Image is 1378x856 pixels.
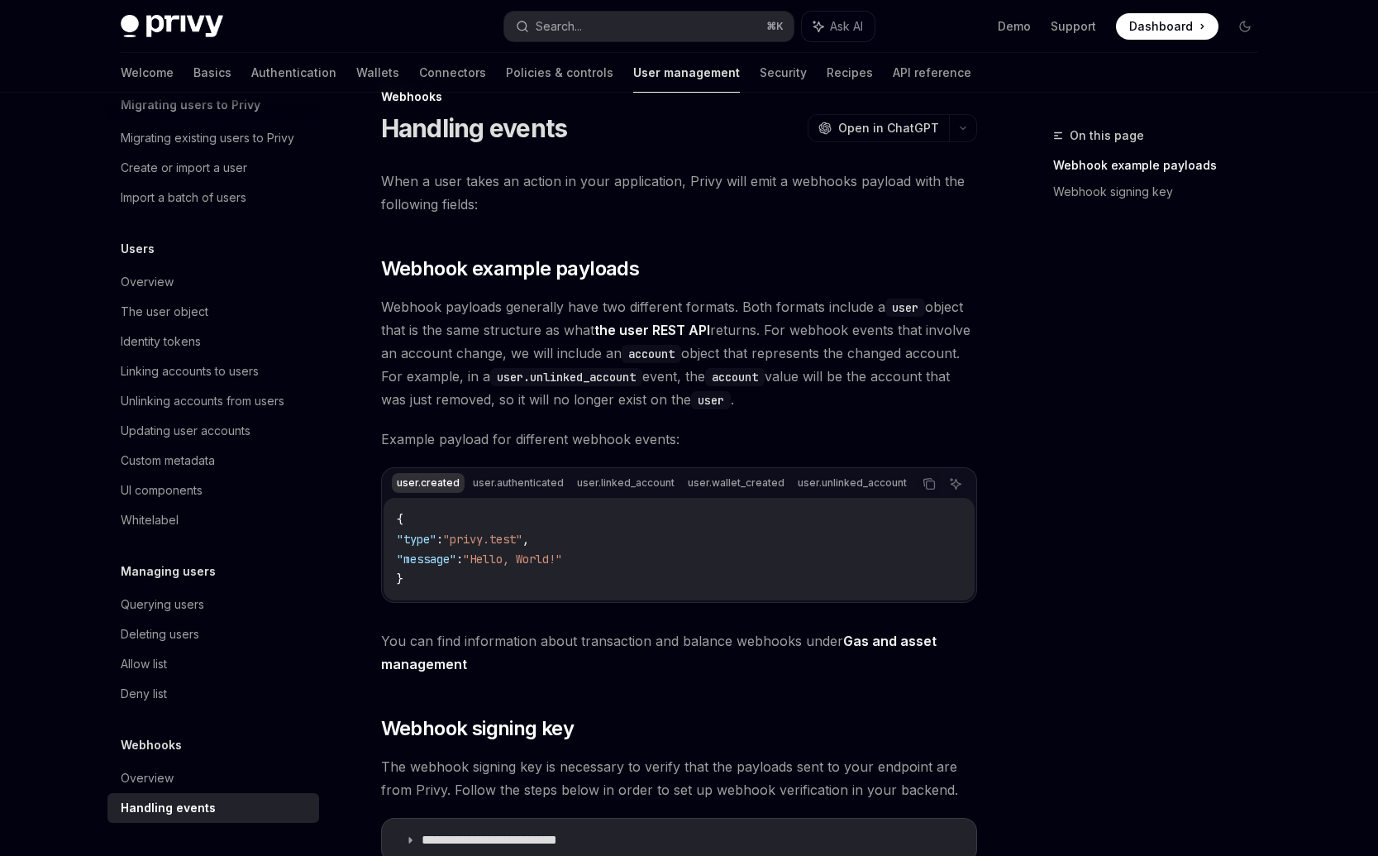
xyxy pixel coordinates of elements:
[397,552,456,567] span: "message"
[594,322,710,339] a: the user REST API
[107,153,319,183] a: Create or import a user
[107,267,319,297] a: Overview
[998,18,1031,35] a: Demo
[827,53,873,93] a: Recipes
[381,295,977,411] span: Webhook payloads generally have two different formats. Both formats include a object that is the ...
[381,88,977,105] div: Webhooks
[121,624,199,644] div: Deleting users
[121,798,216,818] div: Handling events
[107,649,319,679] a: Allow list
[463,552,562,567] span: "Hello, World!"
[121,481,203,500] div: UI components
[121,595,204,615] div: Querying users
[121,361,259,381] div: Linking accounts to users
[121,188,246,208] div: Import a batch of users
[107,386,319,416] a: Unlinking accounts from users
[107,356,319,386] a: Linking accounts to users
[121,15,223,38] img: dark logo
[121,239,155,259] h5: Users
[760,53,807,93] a: Security
[506,53,613,93] a: Policies & controls
[251,53,336,93] a: Authentication
[918,473,940,495] button: Copy the contents from the code block
[107,123,319,153] a: Migrating existing users to Privy
[683,473,789,493] div: user.wallet_created
[536,17,582,36] div: Search...
[802,12,875,41] button: Ask AI
[419,53,486,93] a: Connectors
[436,532,443,547] span: :
[397,512,403,527] span: {
[766,20,784,33] span: ⌘ K
[121,128,294,148] div: Migrating existing users to Privy
[356,53,399,93] a: Wallets
[397,571,403,586] span: }
[121,654,167,674] div: Allow list
[381,629,977,676] span: You can find information about transaction and balance webhooks under
[107,183,319,213] a: Import a batch of users
[893,53,971,93] a: API reference
[397,532,436,547] span: "type"
[121,735,182,755] h5: Webhooks
[381,170,977,216] span: When a user takes an action in your application, Privy will emit a webhooks payload with the foll...
[121,272,174,292] div: Overview
[838,120,939,136] span: Open in ChatGPT
[121,768,174,788] div: Overview
[572,473,679,493] div: user.linked_account
[107,476,319,505] a: UI components
[121,53,174,93] a: Welcome
[504,12,794,41] button: Search...⌘K
[107,793,319,823] a: Handling events
[468,473,569,493] div: user.authenticated
[121,562,216,581] h5: Managing users
[691,391,731,409] code: user
[522,532,529,547] span: ,
[1232,13,1258,40] button: Toggle dark mode
[107,679,319,709] a: Deny list
[885,299,925,317] code: user
[121,684,167,704] div: Deny list
[107,327,319,356] a: Identity tokens
[381,256,640,282] span: Webhook example payloads
[1053,179,1271,205] a: Webhook signing key
[121,451,215,471] div: Custom metadata
[1051,18,1096,35] a: Support
[107,505,319,535] a: Whitelabel
[443,532,522,547] span: "privy.test"
[381,428,977,451] span: Example payload for different webhook events:
[830,18,863,35] span: Ask AI
[107,297,319,327] a: The user object
[381,113,568,143] h1: Handling events
[381,755,977,801] span: The webhook signing key is necessary to verify that the payloads sent to your endpoint are from P...
[490,368,642,386] code: user.unlinked_account
[622,345,681,363] code: account
[107,619,319,649] a: Deleting users
[107,446,319,476] a: Custom metadata
[107,590,319,619] a: Querying users
[121,510,179,530] div: Whitelabel
[1070,126,1144,146] span: On this page
[945,473,966,495] button: Ask AI
[456,552,463,567] span: :
[1116,13,1218,40] a: Dashboard
[107,416,319,446] a: Updating user accounts
[633,53,740,93] a: User management
[107,763,319,793] a: Overview
[121,158,247,178] div: Create or import a user
[121,332,201,351] div: Identity tokens
[1129,18,1193,35] span: Dashboard
[193,53,231,93] a: Basics
[793,473,912,493] div: user.unlinked_account
[705,368,765,386] code: account
[381,715,575,742] span: Webhook signing key
[392,473,465,493] div: user.created
[121,421,250,441] div: Updating user accounts
[121,302,208,322] div: The user object
[1053,152,1271,179] a: Webhook example payloads
[808,114,949,142] button: Open in ChatGPT
[121,391,284,411] div: Unlinking accounts from users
